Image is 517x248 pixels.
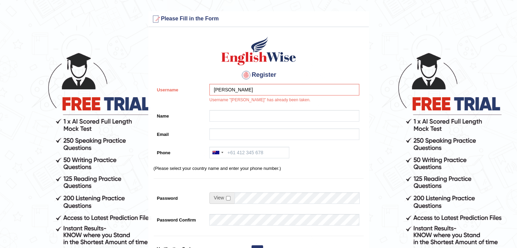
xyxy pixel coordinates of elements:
[154,70,364,81] h4: Register
[154,192,206,201] label: Password
[154,128,206,138] label: Email
[154,84,206,93] label: Username
[154,165,364,172] p: (Please select your country name and enter your phone number.)
[150,14,367,24] h3: Please Fill in the Form
[209,147,289,158] input: +61 412 345 678
[210,147,225,158] div: Australia: +61
[154,214,206,223] label: Password Confirm
[154,110,206,119] label: Name
[226,196,230,200] input: Show/Hide Password
[220,36,297,66] img: Logo of English Wise create a new account for intelligent practice with AI
[154,147,206,156] label: Phone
